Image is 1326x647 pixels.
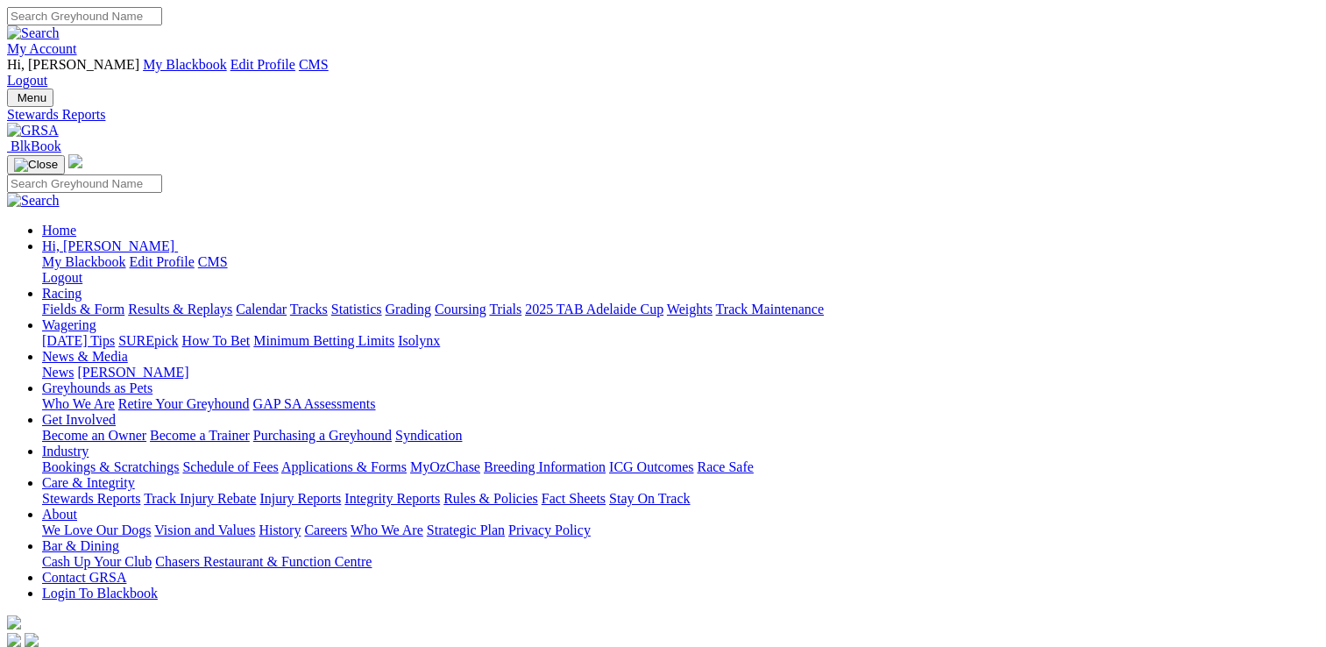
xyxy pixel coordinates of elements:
[42,554,1319,570] div: Bar & Dining
[11,139,61,153] span: BlkBook
[42,223,76,238] a: Home
[42,333,115,348] a: [DATE] Tips
[42,491,1319,507] div: Care & Integrity
[386,302,431,316] a: Grading
[154,523,255,537] a: Vision and Values
[489,302,521,316] a: Trials
[236,302,287,316] a: Calendar
[118,396,250,411] a: Retire Your Greyhound
[42,570,126,585] a: Contact GRSA
[344,491,440,506] a: Integrity Reports
[42,491,140,506] a: Stewards Reports
[484,459,606,474] a: Breeding Information
[7,7,162,25] input: Search
[253,396,376,411] a: GAP SA Assessments
[42,254,1319,286] div: Hi, [PERSON_NAME]
[351,523,423,537] a: Who We Are
[667,302,713,316] a: Weights
[77,365,188,380] a: [PERSON_NAME]
[42,365,74,380] a: News
[182,459,278,474] a: Schedule of Fees
[7,139,61,153] a: BlkBook
[281,459,407,474] a: Applications & Forms
[7,57,1319,89] div: My Account
[42,286,82,301] a: Racing
[42,428,1319,444] div: Get Involved
[42,538,119,553] a: Bar & Dining
[299,57,329,72] a: CMS
[42,317,96,332] a: Wagering
[304,523,347,537] a: Careers
[7,633,21,647] img: facebook.svg
[259,491,341,506] a: Injury Reports
[150,428,250,443] a: Become a Trainer
[42,270,82,285] a: Logout
[155,554,372,569] a: Chasers Restaurant & Function Centre
[7,107,1319,123] a: Stewards Reports
[7,174,162,193] input: Search
[182,333,251,348] a: How To Bet
[42,444,89,459] a: Industry
[508,523,591,537] a: Privacy Policy
[42,554,152,569] a: Cash Up Your Club
[697,459,753,474] a: Race Safe
[7,193,60,209] img: Search
[42,254,126,269] a: My Blackbook
[331,302,382,316] a: Statistics
[42,396,1319,412] div: Greyhounds as Pets
[68,154,82,168] img: logo-grsa-white.png
[443,491,538,506] a: Rules & Policies
[542,491,606,506] a: Fact Sheets
[42,412,116,427] a: Get Involved
[7,155,65,174] button: Toggle navigation
[290,302,328,316] a: Tracks
[7,41,77,56] a: My Account
[525,302,663,316] a: 2025 TAB Adelaide Cup
[42,523,151,537] a: We Love Our Dogs
[42,507,77,522] a: About
[253,333,394,348] a: Minimum Betting Limits
[427,523,505,537] a: Strategic Plan
[410,459,480,474] a: MyOzChase
[143,57,227,72] a: My Blackbook
[42,333,1319,349] div: Wagering
[398,333,440,348] a: Isolynx
[128,302,232,316] a: Results & Replays
[14,158,58,172] img: Close
[42,365,1319,380] div: News & Media
[7,615,21,629] img: logo-grsa-white.png
[7,123,59,139] img: GRSA
[230,57,295,72] a: Edit Profile
[118,333,178,348] a: SUREpick
[42,396,115,411] a: Who We Are
[42,459,179,474] a: Bookings & Scratchings
[42,349,128,364] a: News & Media
[395,428,462,443] a: Syndication
[42,428,146,443] a: Become an Owner
[42,475,135,490] a: Care & Integrity
[42,238,178,253] a: Hi, [PERSON_NAME]
[253,428,392,443] a: Purchasing a Greyhound
[42,459,1319,475] div: Industry
[25,633,39,647] img: twitter.svg
[7,89,53,107] button: Toggle navigation
[42,238,174,253] span: Hi, [PERSON_NAME]
[609,459,693,474] a: ICG Outcomes
[130,254,195,269] a: Edit Profile
[42,302,124,316] a: Fields & Form
[435,302,486,316] a: Coursing
[609,491,690,506] a: Stay On Track
[7,57,139,72] span: Hi, [PERSON_NAME]
[42,380,152,395] a: Greyhounds as Pets
[144,491,256,506] a: Track Injury Rebate
[716,302,824,316] a: Track Maintenance
[259,523,301,537] a: History
[42,586,158,601] a: Login To Blackbook
[7,25,60,41] img: Search
[42,302,1319,317] div: Racing
[42,523,1319,538] div: About
[198,254,228,269] a: CMS
[18,91,46,104] span: Menu
[7,73,47,88] a: Logout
